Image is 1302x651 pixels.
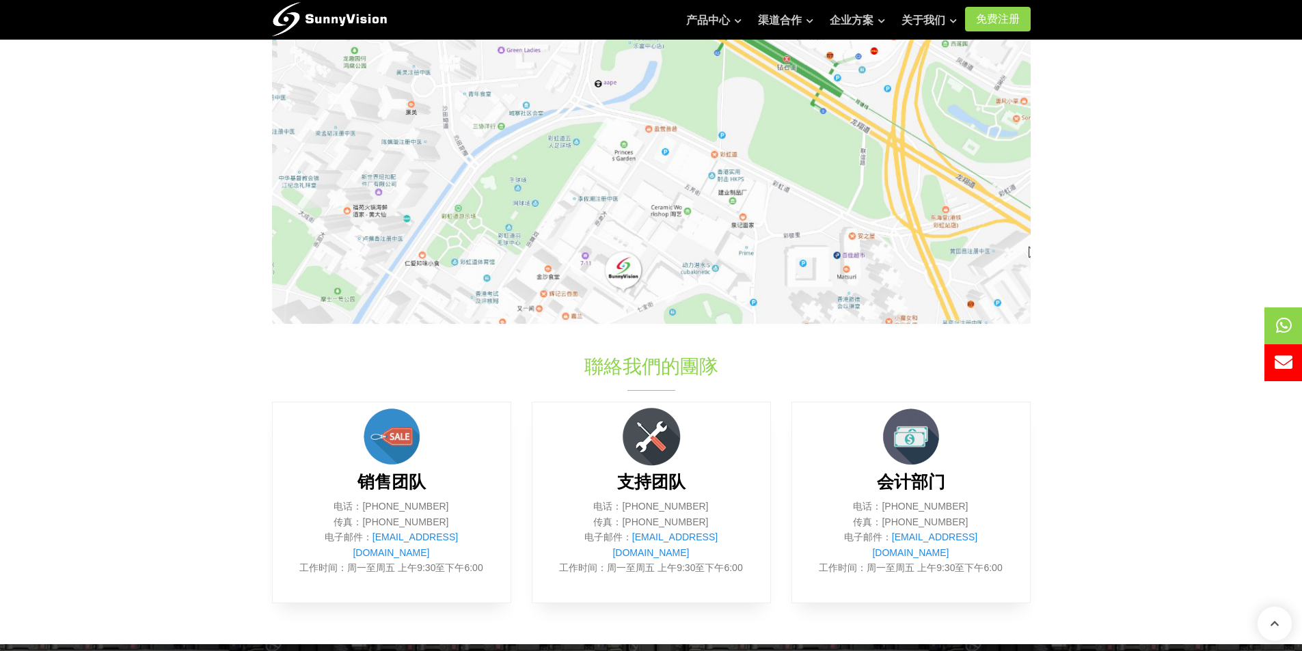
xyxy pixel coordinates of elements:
[293,499,490,575] p: 电话：[PHONE_NUMBER] 传真：[PHONE_NUMBER] 电子邮件： 工作时间：周一至周五 上午9:30至下午6:00
[424,353,879,380] h1: 聯絡我們的團隊
[357,473,426,491] b: 销售团队
[272,23,1031,325] img: How to visit SunnyVision?
[813,499,1009,575] p: 电话：[PHONE_NUMBER] 传真：[PHONE_NUMBER] 电子邮件： 工作时间：周一至周五 上午9:30至下午6:00
[830,7,885,34] a: 企业方案
[357,402,426,471] img: sales.png
[872,531,977,557] a: [EMAIL_ADDRESS][DOMAIN_NAME]
[353,531,458,557] a: [EMAIL_ADDRESS][DOMAIN_NAME]
[617,402,686,471] img: flat-repair-tools.png
[612,531,718,557] a: [EMAIL_ADDRESS][DOMAIN_NAME]
[686,7,742,34] a: 产品中心
[877,402,945,471] img: money.png
[617,473,686,491] b: 支持团队
[553,499,750,575] p: 电话：[PHONE_NUMBER] 传真：[PHONE_NUMBER] 电子邮件： 工作时间：周一至周五 上午9:30至下午6:00
[758,7,813,34] a: 渠道合作
[901,7,957,34] a: 关于我们
[965,7,1031,31] a: 免费注册
[877,473,945,491] b: 会计部门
